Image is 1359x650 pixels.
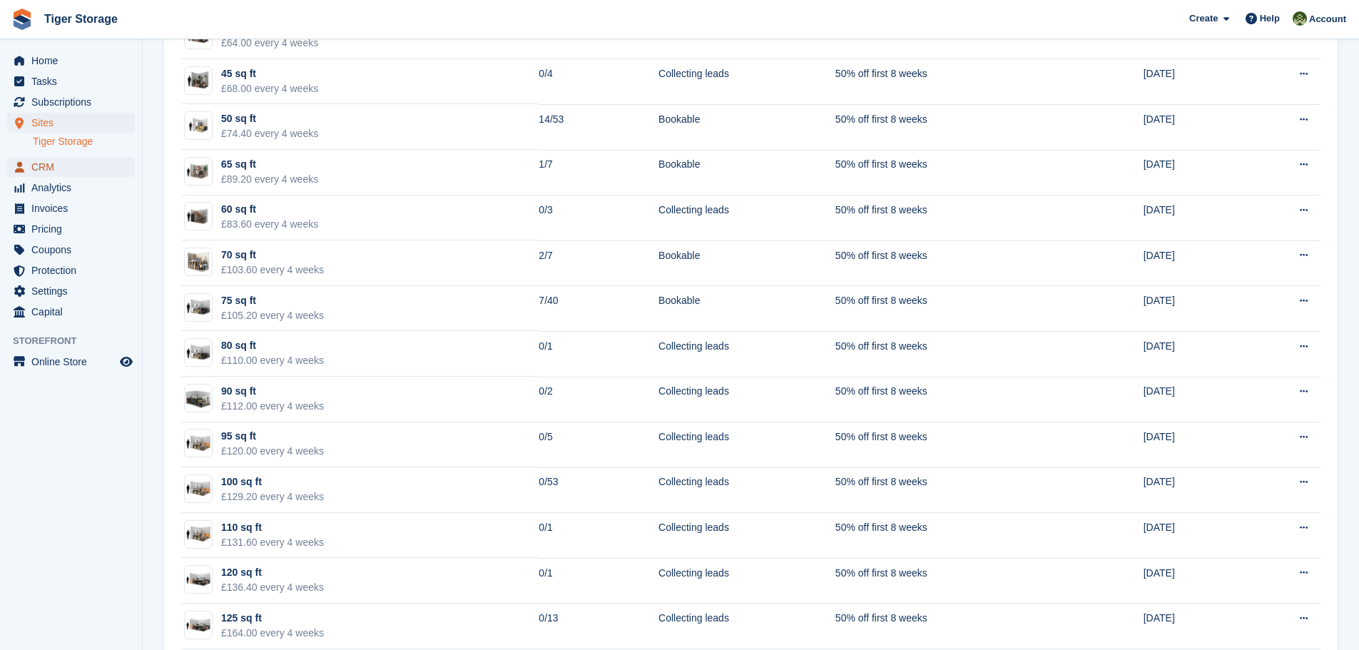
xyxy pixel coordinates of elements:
td: 50% off first 8 weeks [835,195,1066,241]
td: Bookable [658,240,835,286]
td: 0/3 [539,195,658,241]
span: Analytics [31,178,117,198]
div: £164.00 every 4 weeks [221,626,324,641]
img: Matthew Ellwood [1293,11,1307,26]
span: Subscriptions [31,92,117,112]
span: Account [1309,12,1346,26]
img: 70-square-foot-unit.jpg [185,250,212,273]
td: 50% off first 8 weeks [835,467,1066,513]
td: Bookable [658,150,835,195]
div: £131.60 every 4 weeks [221,535,324,550]
a: menu [7,92,135,112]
td: 50% off first 8 weeks [835,286,1066,332]
img: 100-sqft-unit.jpg [185,433,212,454]
td: [DATE] [1144,331,1246,377]
div: 95 sq ft [221,429,324,444]
div: £105.20 every 4 weeks [221,308,324,323]
a: menu [7,260,135,280]
td: 50% off first 8 weeks [835,422,1066,468]
span: Help [1260,11,1280,26]
img: 90%20sqft.jpg [185,385,212,412]
div: 120 sq ft [221,565,324,580]
td: 50% off first 8 weeks [835,59,1066,105]
a: menu [7,240,135,260]
a: Preview store [118,353,135,370]
div: 70 sq ft [221,248,324,263]
span: Pricing [31,219,117,239]
td: 1/7 [539,150,658,195]
div: 75 sq ft [221,293,324,308]
img: 75-sqft-unit.jpg [185,342,212,363]
td: 7/40 [539,286,658,332]
div: 65 sq ft [221,157,318,172]
td: [DATE] [1144,104,1246,150]
a: menu [7,157,135,177]
td: 50% off first 8 weeks [835,331,1066,377]
td: 50% off first 8 weeks [835,513,1066,559]
img: 100-sqft-unit.jpg [185,479,212,499]
span: Home [31,51,117,71]
a: menu [7,352,135,372]
img: 50-sqft-unit.jpg [185,116,212,136]
td: 0/1 [539,331,658,377]
div: £64.00 every 4 weeks [221,36,318,51]
td: 50% off first 8 weeks [835,377,1066,422]
div: 60 sq ft [221,202,318,217]
span: Invoices [31,198,117,218]
span: Tasks [31,71,117,91]
div: 50 sq ft [221,111,318,126]
div: £136.40 every 4 weeks [221,580,324,595]
td: 0/13 [539,604,658,649]
img: 125-sqft-unit.jpg [185,615,212,636]
td: 50% off first 8 weeks [835,558,1066,604]
td: [DATE] [1144,558,1246,604]
img: 100-sqft-unit.jpg [185,524,212,544]
img: 64-sqft-unit%20(1).jpg [185,161,212,182]
div: £120.00 every 4 weeks [221,444,324,459]
span: Coupons [31,240,117,260]
div: £103.60 every 4 weeks [221,263,324,278]
a: Tiger Storage [33,135,135,148]
div: £129.20 every 4 weeks [221,489,324,504]
td: 0/1 [539,513,658,559]
a: menu [7,281,135,301]
img: 125-sqft-unit.jpg [185,569,212,590]
td: [DATE] [1144,59,1246,105]
td: 50% off first 8 weeks [835,604,1066,649]
div: £89.20 every 4 weeks [221,172,318,187]
td: [DATE] [1144,467,1246,513]
td: [DATE] [1144,604,1246,649]
td: Collecting leads [658,422,835,468]
td: Collecting leads [658,377,835,422]
td: 50% off first 8 weeks [835,104,1066,150]
div: £74.40 every 4 weeks [221,126,318,141]
div: 80 sq ft [221,338,324,353]
td: Collecting leads [658,331,835,377]
div: £112.00 every 4 weeks [221,399,324,414]
td: Bookable [658,104,835,150]
td: Collecting leads [658,59,835,105]
span: Capital [31,302,117,322]
div: £110.00 every 4 weeks [221,353,324,368]
img: 40-sqft-unit.jpg [185,70,212,91]
td: Bookable [658,286,835,332]
div: 100 sq ft [221,474,324,489]
td: Collecting leads [658,604,835,649]
td: 2/7 [539,240,658,286]
span: Sites [31,113,117,133]
a: menu [7,71,135,91]
div: 45 sq ft [221,66,318,81]
a: menu [7,113,135,133]
img: 75-sqft-unit.jpg [185,297,212,318]
td: 14/53 [539,104,658,150]
span: CRM [31,157,117,177]
span: Settings [31,281,117,301]
td: [DATE] [1144,240,1246,286]
td: [DATE] [1144,513,1246,559]
a: menu [7,178,135,198]
a: menu [7,219,135,239]
td: 0/53 [539,467,658,513]
td: [DATE] [1144,150,1246,195]
td: 0/2 [539,377,658,422]
td: Collecting leads [658,558,835,604]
